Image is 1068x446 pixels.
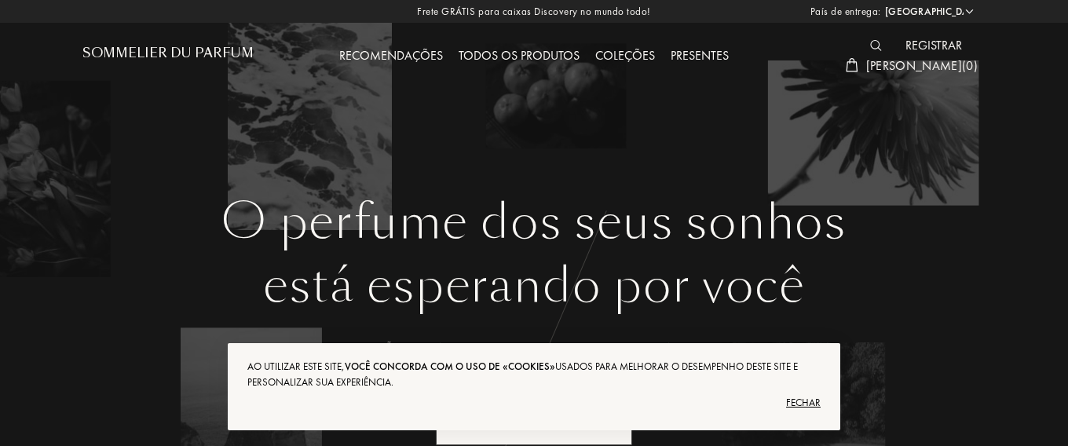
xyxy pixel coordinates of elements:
[339,47,443,64] font: Recomendações
[870,40,882,51] img: search_icn_white.svg
[331,47,451,64] a: Recomendações
[459,47,580,64] font: Todos os produtos
[587,47,663,64] a: Coleções
[962,57,966,74] font: (
[247,360,345,373] font: Ao utilizar este site,
[345,360,555,373] font: você concorda com o uso de «cookies»
[905,37,962,53] font: Registrar
[898,37,970,53] a: Registrar
[356,340,713,354] font: Seleções personalizadas de aromas exclusivos por apenas 20€
[966,57,973,74] font: 0
[221,189,847,254] font: O perfume dos seus sonhos
[974,57,978,74] font: )
[82,44,254,62] font: Sommelier du Parfum
[417,5,650,18] font: Frete GRÁTIS para caixas Discovery no mundo todo!
[663,47,737,64] a: Presentes
[595,47,655,64] font: Coleções
[866,57,962,74] font: [PERSON_NAME]
[786,396,821,409] font: Fechar
[263,253,804,318] font: está esperando por você
[810,5,881,18] font: País de entrega:
[82,46,254,67] a: Sommelier du Parfum
[671,47,729,64] font: Presentes
[451,47,587,64] a: Todos os produtos
[846,58,858,72] img: cart_white.svg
